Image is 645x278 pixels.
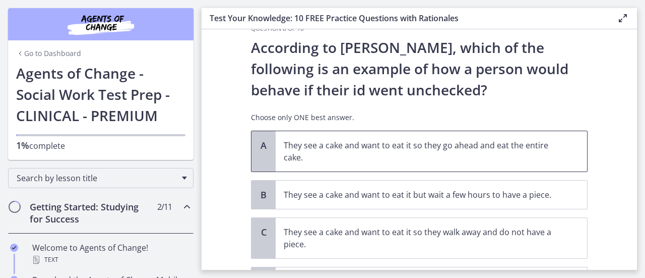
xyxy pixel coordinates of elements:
[257,139,270,151] span: A
[17,173,177,184] span: Search by lesson title
[251,113,588,123] p: Choose only ONE best answer.
[257,226,270,238] span: C
[157,201,172,213] span: 2 / 11
[284,139,559,163] p: They see a cake and want to eat it so they go ahead and eat the entire cake.
[40,12,161,36] img: Agents of Change
[30,201,153,225] h2: Getting Started: Studying for Success
[210,12,601,24] h3: Test Your Knowledge: 10 FREE Practice Questions with Rationales
[16,63,185,126] h1: Agents of Change - Social Work Test Prep - CLINICAL - PREMIUM
[284,226,559,250] p: They see a cake and want to eat it so they walk away and do not have a piece.
[8,168,193,188] div: Search by lesson title
[10,244,18,252] i: Completed
[16,48,81,59] a: Go to Dashboard
[16,139,29,151] span: 1%
[32,242,189,266] div: Welcome to Agents of Change!
[257,189,270,201] span: B
[251,37,588,100] p: According to [PERSON_NAME], which of the following is an example of how a person would behave if ...
[32,254,189,266] div: Text
[16,139,185,152] p: complete
[284,189,559,201] p: They see a cake and want to eat it but wait a few hours to have a piece.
